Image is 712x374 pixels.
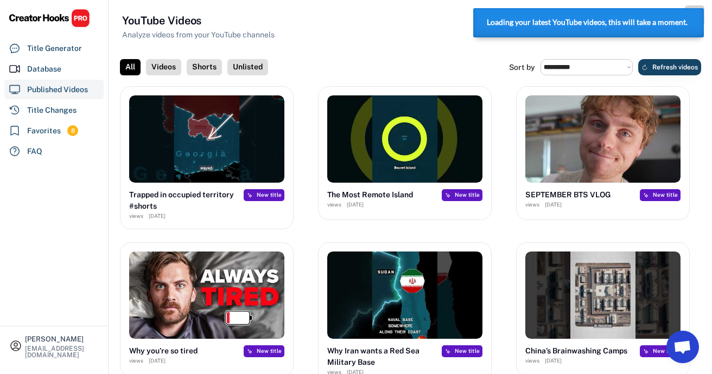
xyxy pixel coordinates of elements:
[227,59,268,75] div: Unlisted
[27,146,42,157] div: FAQ
[25,345,99,358] div: [EMAIL_ADDRESS][DOMAIN_NAME]
[257,191,282,198] div: New title
[146,59,181,75] div: Videos
[27,43,82,54] div: Title Generator
[327,201,341,209] div: views
[525,252,681,339] img: hqdefault.jpg
[246,348,253,354] img: MagicMajor%20%282%29.svg
[122,13,201,28] h3: YouTube Videos
[27,105,77,116] div: Title Changes
[120,59,141,75] div: All
[525,189,611,201] div: SEPTEMBER BTS VLOG
[525,201,539,209] div: views
[509,63,535,71] div: Sort by
[652,64,698,70] span: Refresh videos
[327,189,413,201] div: The Most Remote Island
[666,331,699,363] a: Open chat
[444,348,451,354] img: MagicMajor%20%282%29.svg
[257,347,282,354] div: New title
[25,336,99,343] div: [PERSON_NAME]
[444,192,451,198] img: MagicMajor%20%282%29.svg
[347,201,364,209] div: [DATE]
[67,126,78,136] div: 8
[455,347,480,354] div: New title
[487,18,688,27] strong: Loading your latest YouTube videos, this will take a moment.
[149,357,166,365] div: [DATE]
[129,357,143,365] div: views
[643,348,649,354] img: MagicMajor%20%282%29.svg
[653,191,678,198] div: New title
[129,189,238,212] div: Trapped in occupied territory #shorts
[643,192,649,198] img: MagicMajor%20%282%29.svg
[525,345,627,357] div: China’s Brainwashing Camps
[545,201,562,209] div: [DATE]
[27,84,88,95] div: Published Videos
[129,345,198,357] div: Why you’re so tired
[129,252,284,339] img: hqdefault.jpg
[187,59,222,75] div: Shorts
[122,29,275,41] div: Analyze videos from your YouTube channels
[129,212,143,220] div: views
[149,212,166,220] div: [DATE]
[327,345,436,368] div: Why Iran wants a Red Sea Military Base
[27,63,61,75] div: Database
[638,59,701,75] button: Refresh videos
[525,357,539,365] div: views
[653,347,678,354] div: New title
[129,95,284,183] img: hqdefault.jpg
[525,95,681,183] img: hqdefault.jpg
[327,95,482,183] img: hqdefault.jpg
[9,9,90,28] img: CHPRO%20Logo.svg
[27,125,61,137] div: Favorites
[545,357,562,365] div: [DATE]
[327,252,482,339] img: hqdefault.jpg
[246,192,253,198] img: MagicMajor%20%282%29.svg
[455,191,480,198] div: New title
